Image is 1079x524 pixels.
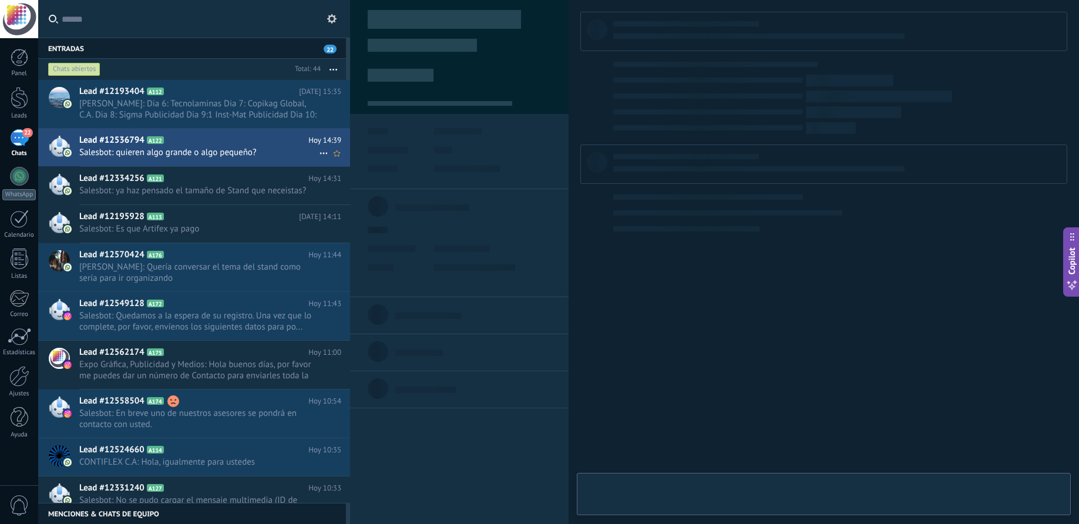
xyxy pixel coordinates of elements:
span: A175 [147,348,164,356]
div: Leads [2,112,36,120]
span: Salesbot: ya haz pensado el tamaño de Stand que neceistas? [79,185,319,196]
img: instagram.svg [63,312,72,320]
div: Entradas [38,38,346,59]
span: Lead #12536794 [79,135,144,146]
a: Lead #12562174 A175 Hoy 11:00 Expo Gráfica, Publicidad y Medios: Hola buenos días, por favor me p... [38,341,350,389]
div: Calendario [2,231,36,239]
span: [DATE] 14:11 [299,211,341,223]
span: Hoy 10:35 [308,444,341,456]
span: 22 [22,128,32,137]
span: Copilot [1066,248,1078,275]
span: Hoy 10:33 [308,482,341,494]
a: Lead #12558504 A174 Hoy 10:54 Salesbot: En breve uno de nuestros asesores se pondrá en contacto c... [38,389,350,438]
div: Chats [2,150,36,157]
a: Lead #12570424 A176 Hoy 11:44 [PERSON_NAME]: Quería conversar el tema del stand como sería para i... [38,243,350,291]
span: Lead #12562174 [79,347,144,358]
span: Salesbot: En breve uno de nuestros asesores se pondrá en contacto con usted. [79,408,319,430]
span: [DATE] 15:35 [299,86,341,98]
span: Lead #12334256 [79,173,144,184]
img: com.amocrm.amocrmwa.svg [63,149,72,157]
span: Lead #12570424 [79,249,144,261]
img: instagram.svg [63,361,72,369]
span: [PERSON_NAME]: Dia 6: Tecnolaminas Dia 7: Copikag Global, C.A. Dia 8: Sigma Publicidad Dia 9:1 In... [79,98,319,120]
div: Ayuda [2,431,36,439]
img: com.amocrm.amocrmwa.svg [63,496,72,505]
span: Hoy 14:39 [308,135,341,146]
img: com.amocrm.amocrmwa.svg [63,458,72,466]
span: Hoy 10:54 [308,395,341,407]
span: A122 [147,136,164,144]
span: Salesbot: Es que Artifex ya pago [79,223,319,234]
span: Hoy 11:44 [308,249,341,261]
div: Chats abiertos [48,62,100,76]
span: A172 [147,300,164,307]
span: CONTIFLEX C.A: Hola, igualmente para ustedes [79,456,319,468]
span: A112 [147,88,164,95]
a: Lead #12549128 A172 Hoy 11:43 Salesbot: Quedamos a la espera de su registro. Una vez que lo compl... [38,292,350,340]
span: Lead #12331240 [79,482,144,494]
img: com.amocrm.amocrmwa.svg [63,187,72,195]
span: Hoy 14:31 [308,173,341,184]
a: Lead #12536794 A122 Hoy 14:39 Salesbot: quieren algo grande o algo pequeño? [38,129,350,166]
span: Lead #12558504 [79,395,144,407]
div: Panel [2,70,36,78]
div: Total: 44 [290,63,321,75]
a: Lead #12524660 A114 Hoy 10:35 CONTIFLEX C.A: Hola, igualmente para ustedes [38,438,350,476]
span: A127 [147,484,164,492]
div: Correo [2,311,36,318]
span: A176 [147,251,164,258]
span: A174 [147,397,164,405]
a: Lead #12195928 A113 [DATE] 14:11 Salesbot: Es que Artifex ya pago [38,205,350,243]
span: Hoy 11:00 [308,347,341,358]
span: Lead #12549128 [79,298,144,310]
span: A121 [147,174,164,182]
img: com.amocrm.amocrmwa.svg [63,100,72,108]
span: Expo Gráfica, Publicidad y Medios: Hola buenos días, por favor me puedes dar un número de Contact... [79,359,319,381]
div: Estadísticas [2,349,36,357]
a: Lead #12334256 A121 Hoy 14:31 Salesbot: ya haz pensado el tamaño de Stand que neceistas? [38,167,350,204]
span: Lead #12195928 [79,211,144,223]
span: Salesbot: Quedamos a la espera de su registro. Una vez que lo complete, por favor, envíenos los s... [79,310,319,332]
span: Lead #12524660 [79,444,144,456]
div: Ajustes [2,390,36,398]
div: Listas [2,273,36,280]
span: 22 [324,45,337,53]
button: Más [321,59,346,80]
span: Salesbot: quieren algo grande o algo pequeño? [79,147,319,158]
div: WhatsApp [2,189,36,200]
img: com.amocrm.amocrmwa.svg [63,225,72,233]
span: Lead #12193404 [79,86,144,98]
span: A114 [147,446,164,454]
span: [PERSON_NAME]: Quería conversar el tema del stand como sería para ir organizando [79,261,319,284]
img: instagram.svg [63,409,72,418]
div: Menciones & Chats de equipo [38,503,346,524]
span: Salesbot: No se pudo cargar el mensaje multimedia (ID de mensaje: 3EB0F883BDEBB3B9A4566D). Por fa... [79,495,319,517]
span: A113 [147,213,164,220]
img: com.amocrm.amocrmwa.svg [63,263,72,271]
span: Hoy 11:43 [308,298,341,310]
a: Lead #12193404 A112 [DATE] 15:35 [PERSON_NAME]: Dia 6: Tecnolaminas Dia 7: Copikag Global, C.A. D... [38,80,350,128]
